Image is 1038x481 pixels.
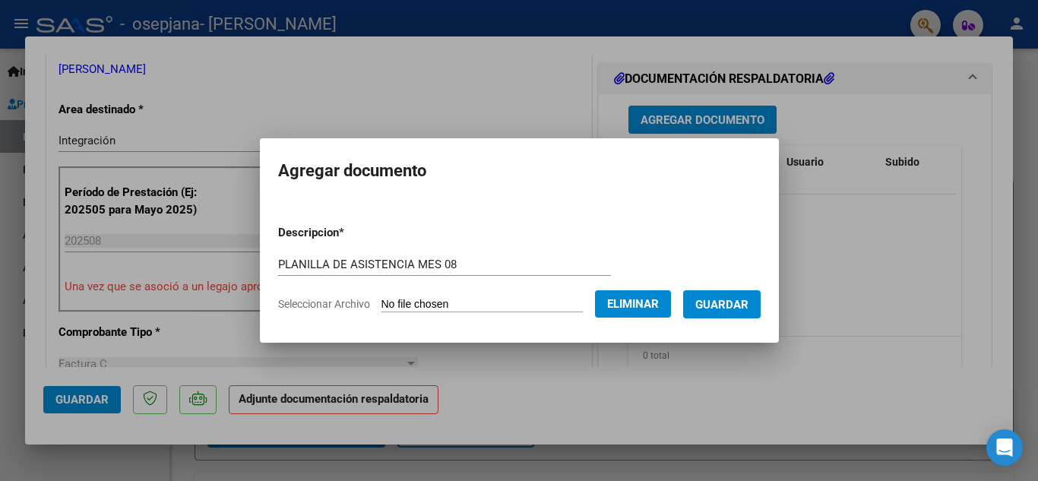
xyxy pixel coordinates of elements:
[278,298,370,310] span: Seleccionar Archivo
[607,297,659,311] span: Eliminar
[595,290,671,318] button: Eliminar
[683,290,761,318] button: Guardar
[695,298,748,312] span: Guardar
[278,157,761,185] h2: Agregar documento
[986,429,1023,466] div: Open Intercom Messenger
[278,224,423,242] p: Descripcion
